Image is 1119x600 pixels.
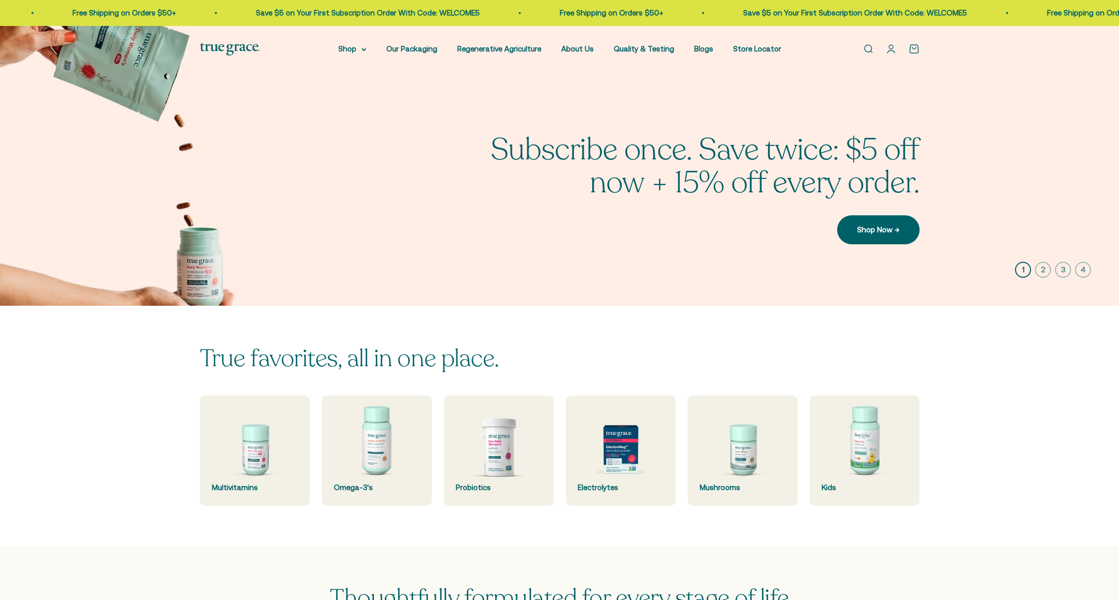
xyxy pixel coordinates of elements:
[200,396,310,506] a: Multivitamins
[1075,262,1091,278] button: 4
[688,396,798,506] a: Mushrooms
[566,396,676,506] a: Electrolytes
[742,7,966,19] p: Save $5 on Your First Subscription Order With Code: WELCOME5
[444,396,554,506] a: Probiotics
[71,8,175,17] a: Free Shipping on Orders $50+
[212,482,298,494] div: Multivitamins
[255,7,479,19] p: Save $5 on Your First Subscription Order With Code: WELCOME5
[561,44,594,53] a: About Us
[578,482,664,494] div: Electrolytes
[559,8,662,17] a: Free Shipping on Orders $50+
[733,44,781,53] a: Store Locator
[491,129,920,203] split-lines: Subscribe once. Save twice: $5 off now + 15% off every order.
[837,215,920,244] a: Shop Now →
[457,44,541,53] a: Regenerative Agriculture
[822,482,908,494] div: Kids
[334,482,420,494] div: Omega-3's
[694,44,713,53] a: Blogs
[200,342,499,375] split-lines: True favorites, all in one place.
[1035,262,1051,278] button: 2
[386,44,437,53] a: Our Packaging
[700,482,786,494] div: Mushrooms
[322,396,432,506] a: Omega-3's
[614,44,674,53] a: Quality & Testing
[1015,262,1031,278] button: 1
[1055,262,1071,278] button: 3
[338,43,366,55] summary: Shop
[456,482,542,494] div: Probiotics
[810,396,920,506] a: Kids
